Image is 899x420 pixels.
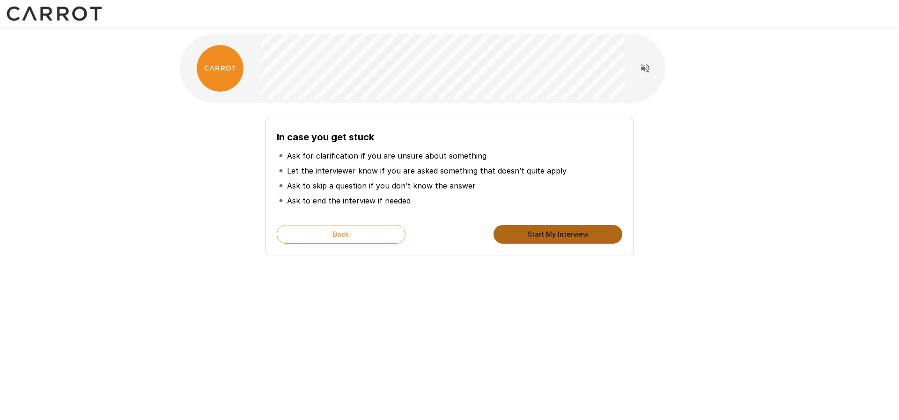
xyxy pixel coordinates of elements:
button: Read questions aloud [636,59,655,78]
img: carrot_logo.png [197,45,243,92]
p: Ask to skip a question if you don’t know the answer [287,180,476,191]
p: Ask to end the interview if needed [287,195,411,206]
button: Start My Interview [494,225,622,244]
b: In case you get stuck [277,131,374,143]
p: Let the interviewer know if you are asked something that doesn’t quite apply [287,165,567,176]
button: Back [277,225,405,244]
p: Ask for clarification if you are unsure about something [287,150,486,161]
